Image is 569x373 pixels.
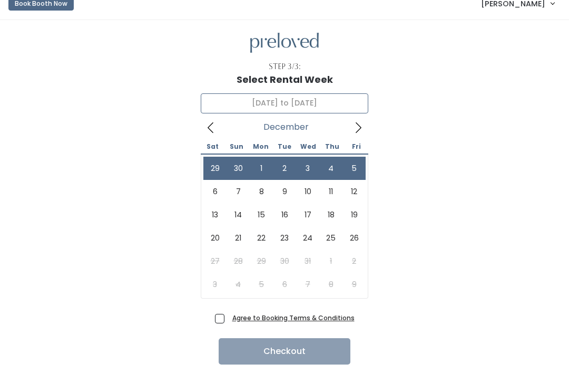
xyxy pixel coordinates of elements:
span: December 18, 2025 [319,203,342,226]
span: December 16, 2025 [273,203,296,226]
span: December 17, 2025 [296,203,319,226]
span: Tue [272,144,296,150]
span: December 1, 2025 [250,157,273,180]
span: December 24, 2025 [296,226,319,250]
a: Agree to Booking Terms & Conditions [232,313,355,322]
span: December 5, 2025 [342,157,366,180]
h1: Select Rental Week [237,74,333,85]
span: December 14, 2025 [227,203,250,226]
span: Thu [320,144,344,150]
button: Checkout [219,338,350,365]
span: Wed [297,144,320,150]
span: December 7, 2025 [227,180,250,203]
span: Sat [201,144,224,150]
span: December 4, 2025 [319,157,342,180]
img: preloved logo [250,33,319,53]
span: December 21, 2025 [227,226,250,250]
span: December 2, 2025 [273,157,296,180]
span: December 3, 2025 [296,157,319,180]
span: November 30, 2025 [227,157,250,180]
span: December 6, 2025 [203,180,227,203]
span: December 9, 2025 [273,180,296,203]
span: December 25, 2025 [319,226,342,250]
span: December [263,125,309,129]
span: December 22, 2025 [250,226,273,250]
span: December 12, 2025 [342,180,366,203]
span: December 15, 2025 [250,203,273,226]
span: December 20, 2025 [203,226,227,250]
span: December 10, 2025 [296,180,319,203]
span: December 23, 2025 [273,226,296,250]
div: Step 3/3: [269,61,301,72]
span: December 11, 2025 [319,180,342,203]
span: November 29, 2025 [203,157,227,180]
span: Mon [249,144,272,150]
span: December 19, 2025 [342,203,366,226]
span: December 13, 2025 [203,203,227,226]
span: December 8, 2025 [250,180,273,203]
span: Sun [224,144,248,150]
input: Select week [201,93,368,113]
span: December 26, 2025 [342,226,366,250]
span: Fri [345,144,368,150]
